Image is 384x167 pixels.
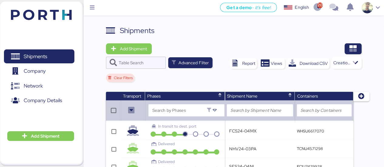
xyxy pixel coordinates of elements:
[7,131,74,141] button: Add Shipment
[295,4,309,11] div: English
[242,60,255,67] div: Report
[87,3,97,13] button: Menu
[300,60,328,67] div: Download CSV
[259,58,285,69] button: Views
[168,57,212,68] button: Advanced Filter
[178,59,209,66] span: Advanced Filter
[230,107,289,114] input: Search by Shipment Name
[120,45,147,52] span: Add Shipment
[297,93,318,99] span: Containers
[24,96,62,105] span: Company Details
[147,93,161,99] span: Phases
[31,132,59,140] span: Add Shipment
[24,82,43,90] span: Network
[287,58,329,69] button: Download CSV
[297,146,323,151] q-button: TCNU4571298
[158,141,175,146] span: Delivered
[4,94,74,108] a: Company Details
[106,43,152,54] button: Add Shipment
[158,159,175,164] span: Delivered
[24,52,47,61] span: Shipments
[123,93,141,99] span: Transport
[227,93,257,99] span: Shipment Name
[297,129,324,134] q-button: WHSU6617070
[114,76,133,80] span: Clear Filters
[158,124,196,129] span: In transit to dest. port
[4,64,74,78] a: Company
[230,58,257,69] button: Report
[301,107,348,114] input: Search by Containers
[4,79,74,93] a: Network
[271,60,282,67] span: Views
[119,57,162,69] input: Table Search
[4,49,74,63] a: Shipments
[120,25,155,36] div: Shipments
[24,67,46,75] span: Company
